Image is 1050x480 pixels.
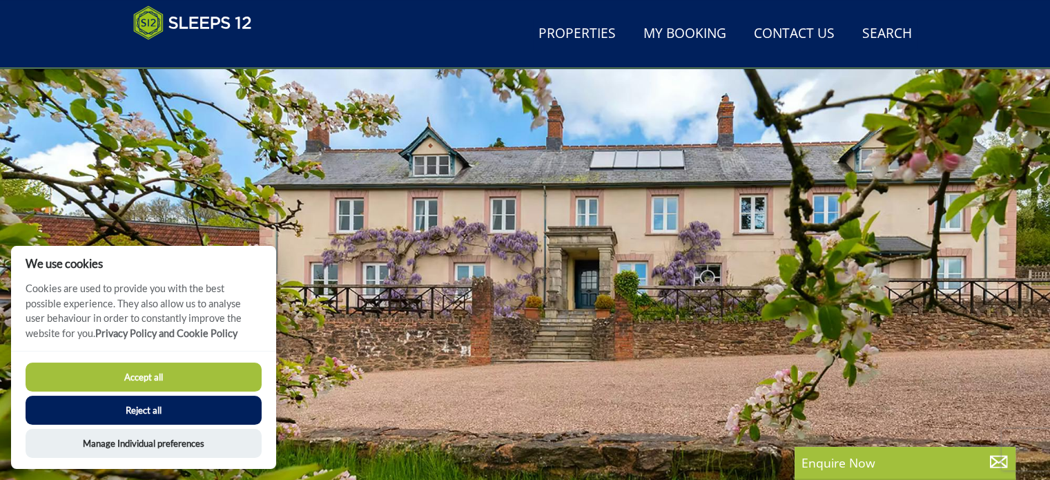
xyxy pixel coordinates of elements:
[26,429,262,458] button: Manage Individual preferences
[801,454,1009,472] p: Enquire Now
[95,327,237,339] a: Privacy Policy and Cookie Policy
[857,19,917,50] a: Search
[533,19,621,50] a: Properties
[133,6,252,40] img: Sleeps 12
[26,396,262,425] button: Reject all
[638,19,732,50] a: My Booking
[11,281,276,351] p: Cookies are used to provide you with the best possible experience. They also allow us to analyse ...
[126,48,271,60] iframe: Customer reviews powered by Trustpilot
[26,363,262,392] button: Accept all
[11,257,276,270] h2: We use cookies
[748,19,840,50] a: Contact Us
